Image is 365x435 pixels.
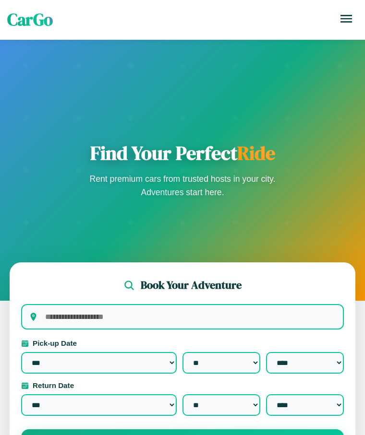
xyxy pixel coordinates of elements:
h1: Find Your Perfect [86,141,279,165]
p: Rent premium cars from trusted hosts in your city. Adventures start here. [86,172,279,199]
span: CarGo [7,8,53,31]
h2: Book Your Adventure [141,278,242,293]
label: Pick-up Date [21,339,344,347]
label: Return Date [21,381,344,389]
span: Ride [237,140,275,166]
